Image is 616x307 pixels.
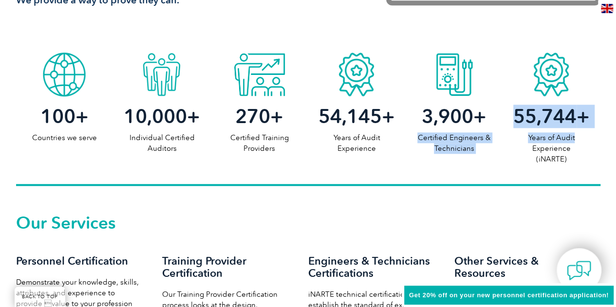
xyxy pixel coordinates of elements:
h2: + [405,108,503,124]
span: 3,900 [422,105,473,128]
p: Certified Engineers & Technicians [405,132,503,154]
img: contact-chat.png [567,258,591,283]
p: Years of Audit Experience [308,132,405,154]
p: Certified Training Providers [210,132,308,154]
h2: + [113,108,210,124]
p: Countries we serve [16,132,113,143]
h3: Personnel Certification [16,255,143,267]
h3: Other Services & Resources [454,255,581,279]
h2: + [210,108,308,124]
img: en [601,4,613,13]
span: 270 [235,105,270,128]
h2: Our Services [16,215,600,231]
h3: Training Provider Certification [162,255,289,279]
h2: + [503,108,600,124]
p: Individual Certified Auditors [113,132,210,154]
span: Get 20% off on your new personnel certification application! [409,291,609,299]
span: 54,145 [318,105,382,128]
a: BACK TO TOP [15,287,65,307]
h2: + [308,108,405,124]
span: 10,000 [124,105,187,128]
h3: Engineers & Technicians Certifications [308,255,435,279]
span: 100 [40,105,75,128]
p: Years of Audit Experience (iNARTE) [503,132,600,164]
span: 55,744 [513,105,577,128]
h2: + [16,108,113,124]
